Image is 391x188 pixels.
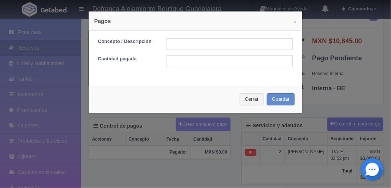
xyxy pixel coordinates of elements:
h4: Pagos [94,17,297,25]
button: × [293,19,297,24]
label: Concepto / Descripción [92,38,161,45]
button: Cerrar [240,93,264,105]
label: Cantidad pagada [92,56,161,63]
button: Guardar [267,93,295,105]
